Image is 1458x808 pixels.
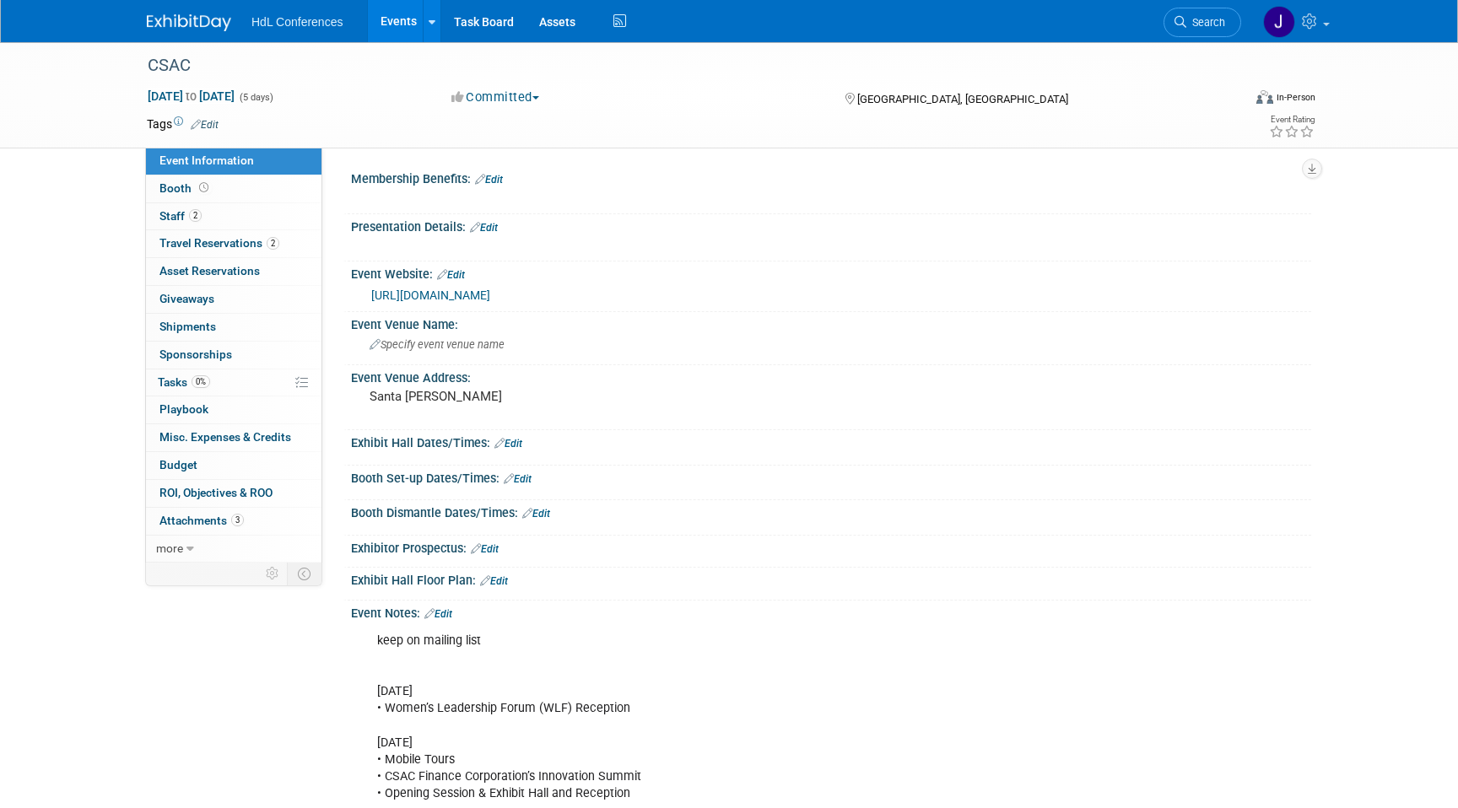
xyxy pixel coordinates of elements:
[156,541,183,555] span: more
[159,209,202,223] span: Staff
[251,15,343,29] span: HdL Conferences
[159,347,232,361] span: Sponsorships
[159,292,214,305] span: Giveaways
[146,314,321,341] a: Shipments
[147,116,219,132] td: Tags
[1276,91,1315,104] div: In-Person
[522,508,550,520] a: Edit
[480,575,508,587] a: Edit
[159,402,208,416] span: Playbook
[351,500,1311,522] div: Booth Dismantle Dates/Times:
[1256,90,1273,104] img: Format-Inperson.png
[351,261,1311,283] div: Event Website:
[147,89,235,104] span: [DATE] [DATE]
[1269,116,1315,124] div: Event Rating
[192,375,210,388] span: 0%
[159,236,279,250] span: Travel Reservations
[146,258,321,285] a: Asset Reservations
[159,514,244,527] span: Attachments
[196,181,212,194] span: Booth not reserved yet
[424,608,452,620] a: Edit
[158,375,210,389] span: Tasks
[351,601,1311,622] div: Event Notes:
[159,264,260,277] span: Asset Reservations
[231,514,244,526] span: 3
[351,365,1311,386] div: Event Venue Address:
[351,536,1311,558] div: Exhibitor Prospectus:
[288,563,322,584] td: Toggle Event Tabs
[471,543,499,555] a: Edit
[159,181,212,195] span: Booth
[146,536,321,563] a: more
[146,369,321,396] a: Tasks0%
[351,312,1311,333] div: Event Venue Name:
[146,175,321,202] a: Booth
[189,209,202,222] span: 2
[183,89,199,103] span: to
[258,563,288,584] td: Personalize Event Tab Strip
[475,174,503,186] a: Edit
[437,269,465,281] a: Edit
[146,508,321,535] a: Attachments3
[1164,8,1241,37] a: Search
[494,438,522,450] a: Edit
[370,389,732,404] pre: Santa [PERSON_NAME]
[351,166,1311,188] div: Membership Benefits:
[191,119,219,131] a: Edit
[146,396,321,423] a: Playbook
[146,203,321,230] a: Staff2
[147,14,231,31] img: ExhibitDay
[351,568,1311,590] div: Exhibit Hall Floor Plan:
[351,214,1311,236] div: Presentation Details:
[146,286,321,313] a: Giveaways
[146,230,321,257] a: Travel Reservations2
[238,92,273,103] span: (5 days)
[857,93,1068,105] span: [GEOGRAPHIC_DATA], [GEOGRAPHIC_DATA]
[146,480,321,507] a: ROI, Objectives & ROO
[146,148,321,175] a: Event Information
[159,458,197,471] span: Budget
[470,222,498,234] a: Edit
[159,430,291,444] span: Misc. Expenses & Credits
[146,424,321,451] a: Misc. Expenses & Credits
[1142,88,1315,113] div: Event Format
[146,452,321,479] a: Budget
[159,320,216,333] span: Shipments
[159,154,254,167] span: Event Information
[1186,16,1225,29] span: Search
[146,342,321,369] a: Sponsorships
[267,237,279,250] span: 2
[351,430,1311,452] div: Exhibit Hall Dates/Times:
[351,466,1311,487] div: Booth Set-up Dates/Times:
[504,473,532,485] a: Edit
[142,51,1216,81] div: CSAC
[159,486,273,499] span: ROI, Objectives & ROO
[1263,6,1295,38] img: Johnny Nguyen
[445,89,546,106] button: Committed
[370,338,505,351] span: Specify event venue name
[371,288,490,302] a: [URL][DOMAIN_NAME]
